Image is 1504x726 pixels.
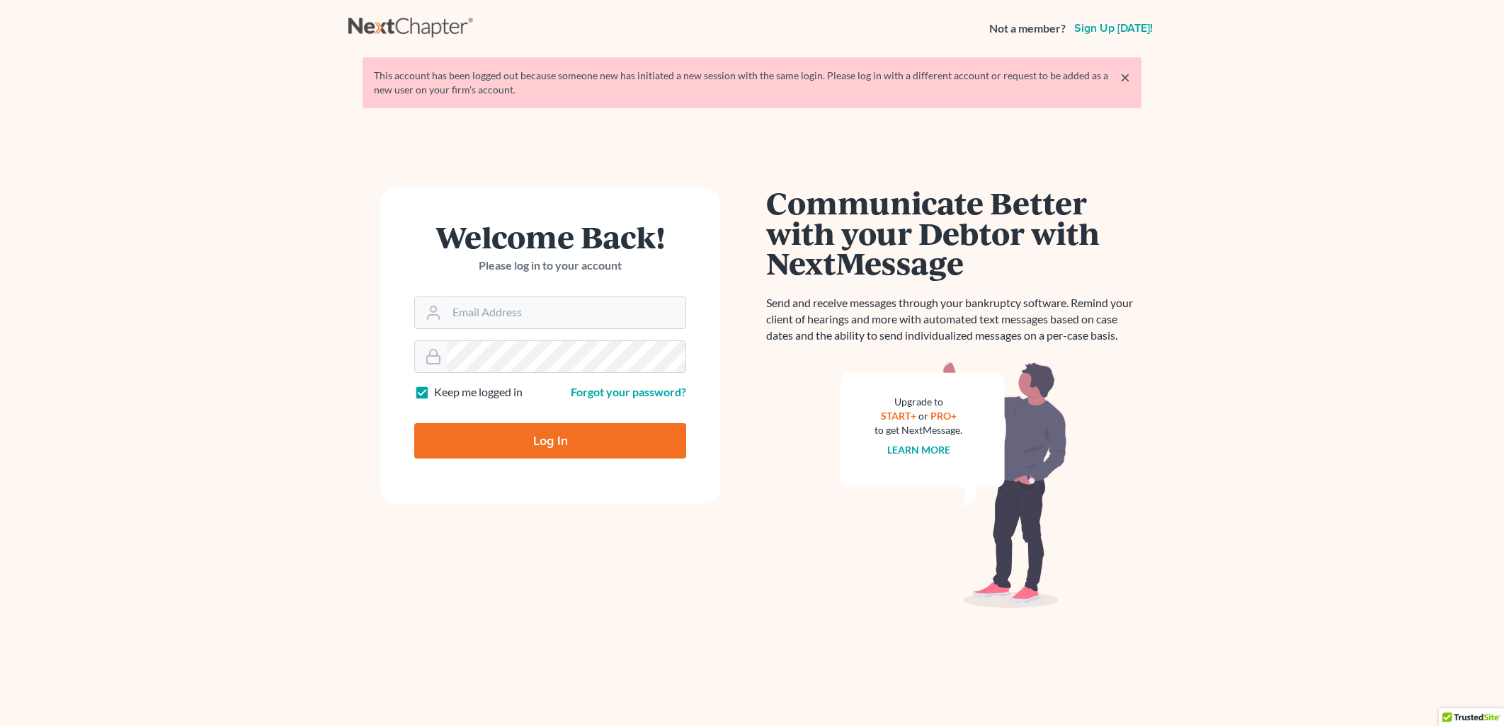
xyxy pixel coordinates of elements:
div: to get NextMessage. [875,423,962,437]
a: START+ [881,410,916,422]
a: PRO+ [930,410,957,422]
input: Log In [414,423,686,459]
a: Forgot your password? [571,385,686,398]
img: nextmessage_bg-59042aed3d76b12b5cd301f8e5b87938c9018125f34e5fa2b7a6b67550977c72.svg [841,361,1067,609]
p: Send and receive messages through your bankruptcy software. Remind your client of hearings and mo... [766,295,1141,344]
a: Sign up [DATE]! [1071,23,1156,34]
h1: Communicate Better with your Debtor with NextMessage [766,188,1141,278]
p: Please log in to your account [414,258,686,274]
input: Email Address [447,297,685,328]
strong: Not a member? [989,21,1066,37]
div: This account has been logged out because someone new has initiated a new session with the same lo... [374,69,1130,97]
a: × [1120,69,1130,86]
a: Learn more [887,444,950,456]
h1: Welcome Back! [414,221,686,252]
span: or [918,410,928,422]
label: Keep me logged in [434,384,523,401]
div: Upgrade to [875,395,962,409]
